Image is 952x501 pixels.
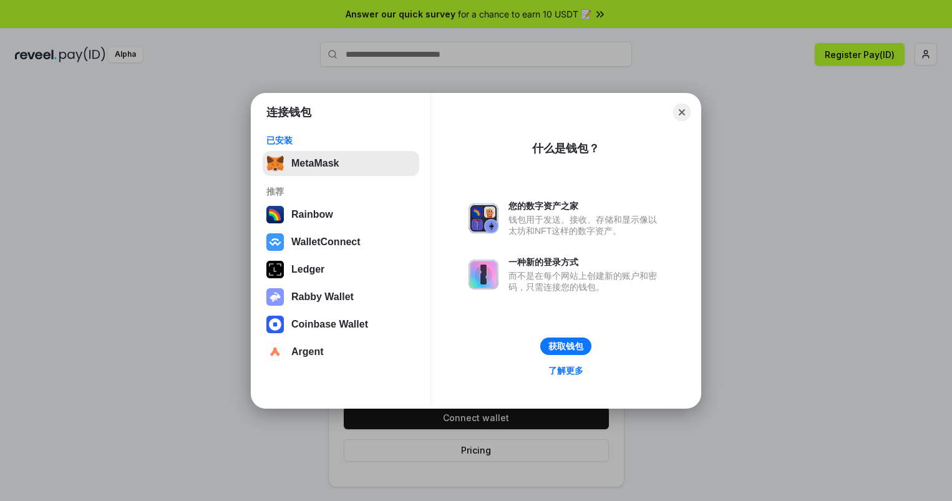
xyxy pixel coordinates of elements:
button: Coinbase Wallet [263,312,419,337]
img: svg+xml,%3Csvg%20xmlns%3D%22http%3A%2F%2Fwww.w3.org%2F2000%2Fsvg%22%20fill%3D%22none%22%20viewBox... [469,260,498,289]
button: WalletConnect [263,230,419,255]
div: 钱包用于发送、接收、存储和显示像以太坊和NFT这样的数字资产。 [508,214,663,236]
button: Rabby Wallet [263,285,419,309]
img: svg+xml,%3Csvg%20xmlns%3D%22http%3A%2F%2Fwww.w3.org%2F2000%2Fsvg%22%20fill%3D%22none%22%20viewBox... [469,203,498,233]
div: 您的数字资产之家 [508,200,663,212]
img: svg+xml,%3Csvg%20xmlns%3D%22http%3A%2F%2Fwww.w3.org%2F2000%2Fsvg%22%20fill%3D%22none%22%20viewBox... [266,288,284,306]
div: 了解更多 [548,365,583,376]
img: svg+xml,%3Csvg%20fill%3D%22none%22%20height%3D%2233%22%20viewBox%3D%220%200%2035%2033%22%20width%... [266,155,284,172]
img: svg+xml,%3Csvg%20xmlns%3D%22http%3A%2F%2Fwww.w3.org%2F2000%2Fsvg%22%20width%3D%2228%22%20height%3... [266,261,284,278]
div: Rainbow [291,209,333,220]
div: Rabby Wallet [291,291,354,303]
img: svg+xml,%3Csvg%20width%3D%2228%22%20height%3D%2228%22%20viewBox%3D%220%200%2028%2028%22%20fill%3D... [266,233,284,251]
div: 什么是钱包？ [532,141,600,156]
div: 推荐 [266,186,415,197]
div: WalletConnect [291,236,361,248]
div: 一种新的登录方式 [508,256,663,268]
button: Argent [263,339,419,364]
div: 获取钱包 [548,341,583,352]
h1: 连接钱包 [266,105,311,120]
button: 获取钱包 [540,338,591,355]
button: Rainbow [263,202,419,227]
div: 已安装 [266,135,415,146]
img: svg+xml,%3Csvg%20width%3D%2228%22%20height%3D%2228%22%20viewBox%3D%220%200%2028%2028%22%20fill%3D... [266,343,284,361]
div: Argent [291,346,324,358]
div: Coinbase Wallet [291,319,368,330]
div: Ledger [291,264,324,275]
div: MetaMask [291,158,339,169]
a: 了解更多 [541,362,591,379]
img: svg+xml,%3Csvg%20width%3D%22120%22%20height%3D%22120%22%20viewBox%3D%220%200%20120%20120%22%20fil... [266,206,284,223]
button: Close [673,104,691,121]
div: 而不是在每个网站上创建新的账户和密码，只需连接您的钱包。 [508,270,663,293]
img: svg+xml,%3Csvg%20width%3D%2228%22%20height%3D%2228%22%20viewBox%3D%220%200%2028%2028%22%20fill%3D... [266,316,284,333]
button: Ledger [263,257,419,282]
button: MetaMask [263,151,419,176]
